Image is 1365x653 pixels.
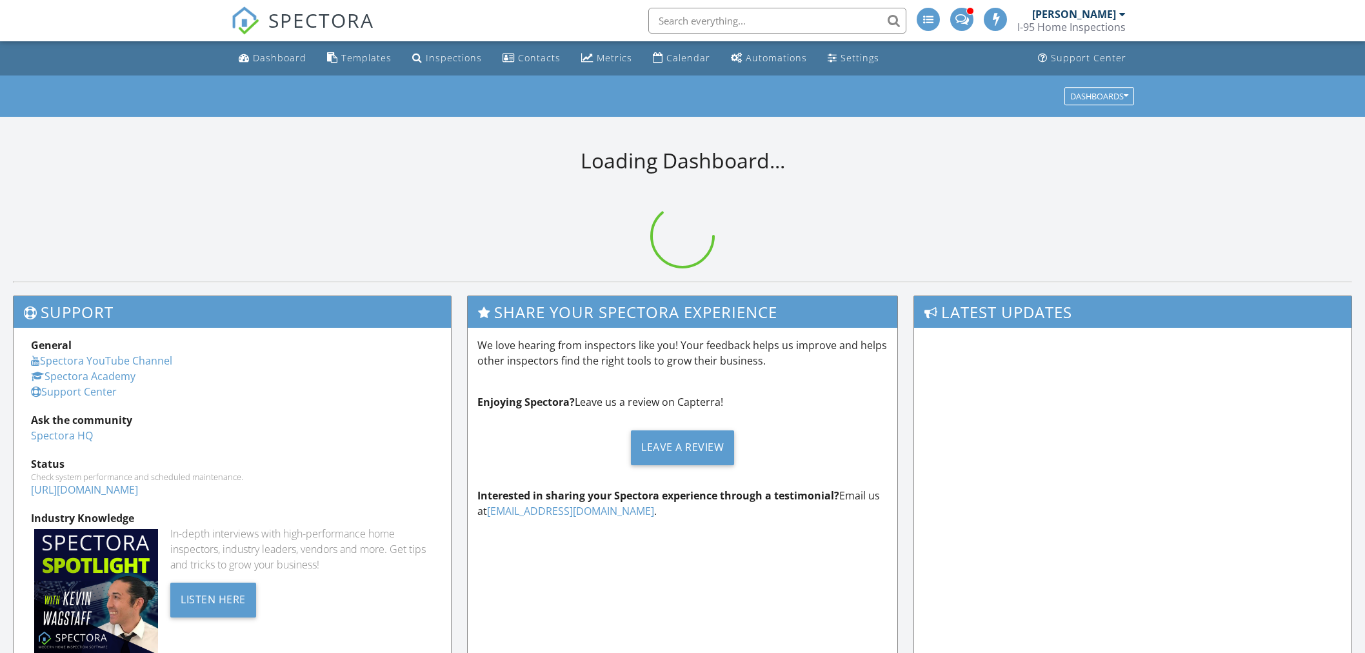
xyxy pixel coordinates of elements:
[426,52,482,64] div: Inspections
[666,52,710,64] div: Calendar
[341,52,392,64] div: Templates
[914,296,1351,328] h3: Latest Updates
[597,52,632,64] div: Metrics
[518,52,561,64] div: Contacts
[1051,52,1126,64] div: Support Center
[477,395,575,409] strong: Enjoying Spectora?
[31,472,433,482] div: Check system performance and scheduled maintenance.
[841,52,879,64] div: Settings
[576,46,637,70] a: Metrics
[407,46,487,70] a: Inspections
[31,456,433,472] div: Status
[31,510,433,526] div: Industry Knowledge
[477,488,888,519] p: Email us at .
[648,46,715,70] a: Calendar
[234,46,312,70] a: Dashboard
[31,483,138,497] a: [URL][DOMAIN_NAME]
[31,428,93,443] a: Spectora HQ
[1064,87,1134,105] button: Dashboards
[477,394,888,410] p: Leave us a review on Capterra!
[1017,21,1126,34] div: I-95 Home Inspections
[726,46,812,70] a: Automations (Advanced)
[322,46,397,70] a: Templates
[253,52,306,64] div: Dashboard
[231,6,259,35] img: The Best Home Inspection Software - Spectora
[170,592,256,606] a: Listen Here
[170,583,256,618] div: Listen Here
[34,529,158,653] img: Spectoraspolightmain
[31,369,135,383] a: Spectora Academy
[648,8,906,34] input: Search everything...
[31,338,72,352] strong: General
[31,354,172,368] a: Spectora YouTube Channel
[497,46,566,70] a: Contacts
[487,504,654,518] a: [EMAIL_ADDRESS][DOMAIN_NAME]
[268,6,374,34] span: SPECTORA
[477,337,888,368] p: We love hearing from inspectors like you! Your feedback helps us improve and helps other inspecto...
[31,385,117,399] a: Support Center
[468,296,897,328] h3: Share Your Spectora Experience
[1033,46,1131,70] a: Support Center
[746,52,807,64] div: Automations
[477,488,839,503] strong: Interested in sharing your Spectora experience through a testimonial?
[822,46,884,70] a: Settings
[477,420,888,475] a: Leave a Review
[31,412,433,428] div: Ask the community
[1070,92,1128,101] div: Dashboards
[170,526,433,572] div: In-depth interviews with high-performance home inspectors, industry leaders, vendors and more. Ge...
[1032,8,1116,21] div: [PERSON_NAME]
[631,430,734,465] div: Leave a Review
[231,17,374,45] a: SPECTORA
[14,296,451,328] h3: Support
